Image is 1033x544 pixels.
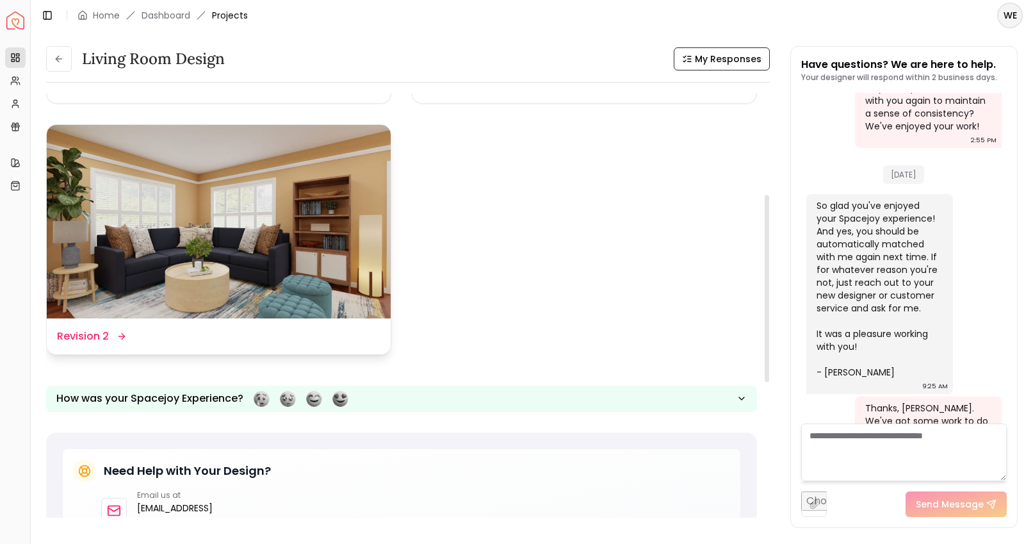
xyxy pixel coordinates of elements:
[46,124,391,355] a: Revision 2Revision 2
[801,57,997,72] p: Have questions? We are here to help.
[47,125,391,318] img: Revision 2
[137,500,243,531] a: [EMAIL_ADDRESS][DOMAIN_NAME]
[142,9,190,22] a: Dashboard
[971,134,996,147] div: 2:55 PM
[801,72,997,83] p: Your designer will respond within 2 business days.
[56,391,243,406] p: How was your Spacejoy Experience?
[674,47,770,70] button: My Responses
[104,462,271,480] h5: Need Help with Your Design?
[997,3,1023,28] button: WE
[46,386,757,412] button: How was your Spacejoy Experience?Feeling terribleFeeling badFeeling goodFeeling awesome
[883,165,924,184] span: [DATE]
[57,329,109,344] dd: Revision 2
[212,9,248,22] span: Projects
[817,199,940,379] div: So glad you've enjoyed your Spacejoy experience! And yes, you should be automatically matched wit...
[6,12,24,29] img: Spacejoy Logo
[77,9,248,22] nav: breadcrumb
[82,49,225,69] h3: Living Room Design
[865,402,989,453] div: Thanks, [PERSON_NAME]. We've got some work to do now! [PERSON_NAME]
[137,490,243,500] p: Email us at
[93,9,120,22] a: Home
[6,12,24,29] a: Spacejoy
[695,53,761,65] span: My Responses
[998,4,1021,27] span: WE
[922,380,948,393] div: 9:25 AM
